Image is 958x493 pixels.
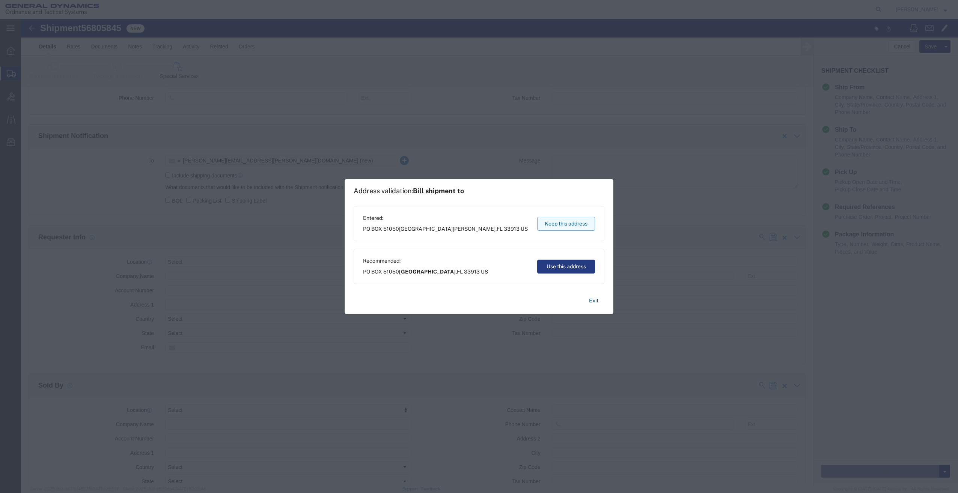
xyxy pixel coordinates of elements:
span: Recommended: [363,257,488,265]
span: [GEOGRAPHIC_DATA] [399,269,456,275]
span: PO BOX 51050 , [363,225,528,233]
button: Exit [583,294,604,307]
span: [GEOGRAPHIC_DATA][PERSON_NAME] [399,226,496,232]
span: US [481,269,488,275]
button: Use this address [537,260,595,274]
span: FL [457,269,463,275]
span: 33913 [504,226,520,232]
span: FL [497,226,503,232]
button: Keep this address [537,217,595,231]
span: PO BOX 51050 , [363,268,488,276]
span: Bill shipment to [413,187,464,195]
h1: Address validation: [354,187,464,195]
span: US [521,226,528,232]
span: 33913 [464,269,480,275]
span: Entered: [363,214,528,222]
